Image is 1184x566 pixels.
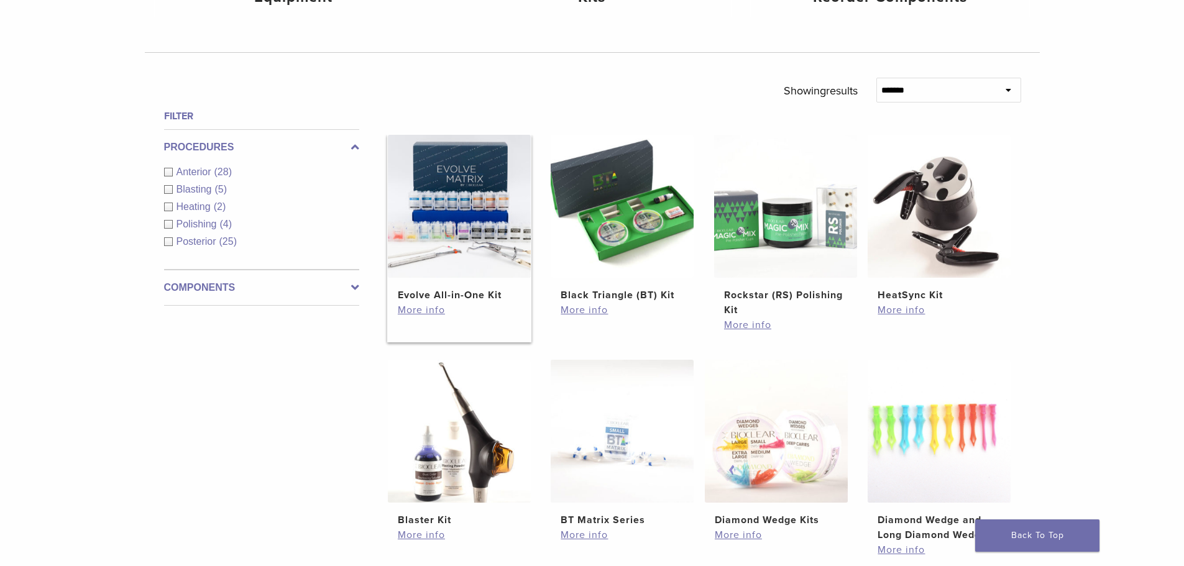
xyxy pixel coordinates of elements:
[550,135,695,303] a: Black Triangle (BT) KitBlack Triangle (BT) Kit
[388,360,531,503] img: Blaster Kit
[868,360,1011,503] img: Diamond Wedge and Long Diamond Wedge
[164,109,359,124] h4: Filter
[388,135,531,278] img: Evolve All-in-One Kit
[214,201,226,212] span: (2)
[878,513,1001,542] h2: Diamond Wedge and Long Diamond Wedge
[878,288,1001,303] h2: HeatSync Kit
[398,527,521,542] a: More info
[177,219,220,229] span: Polishing
[561,303,684,317] a: More info
[561,527,684,542] a: More info
[177,236,219,247] span: Posterior
[867,360,1012,542] a: Diamond Wedge and Long Diamond WedgeDiamond Wedge and Long Diamond Wedge
[177,201,214,212] span: Heating
[867,135,1012,303] a: HeatSync KitHeatSync Kit
[705,360,848,503] img: Diamond Wedge Kits
[724,288,847,317] h2: Rockstar (RS) Polishing Kit
[724,317,847,332] a: More info
[551,135,694,278] img: Black Triangle (BT) Kit
[878,542,1001,557] a: More info
[398,303,521,317] a: More info
[878,303,1001,317] a: More info
[550,360,695,527] a: BT Matrix SeriesBT Matrix Series
[398,513,521,527] h2: Blaster Kit
[784,78,858,104] p: Showing results
[551,360,694,503] img: BT Matrix Series
[561,513,684,527] h2: BT Matrix Series
[214,167,232,177] span: (28)
[975,519,1099,552] a: Back To Top
[214,184,227,194] span: (5)
[715,513,838,527] h2: Diamond Wedge Kits
[219,236,237,247] span: (25)
[398,288,521,303] h2: Evolve All-in-One Kit
[868,135,1011,278] img: HeatSync Kit
[177,167,214,177] span: Anterior
[704,360,849,527] a: Diamond Wedge KitsDiamond Wedge Kits
[387,135,532,303] a: Evolve All-in-One KitEvolve All-in-One Kit
[219,219,232,229] span: (4)
[164,140,359,155] label: Procedures
[714,135,857,278] img: Rockstar (RS) Polishing Kit
[715,527,838,542] a: More info
[387,360,532,527] a: Blaster KitBlaster Kit
[177,184,215,194] span: Blasting
[164,280,359,295] label: Components
[714,135,858,317] a: Rockstar (RS) Polishing KitRockstar (RS) Polishing Kit
[561,288,684,303] h2: Black Triangle (BT) Kit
